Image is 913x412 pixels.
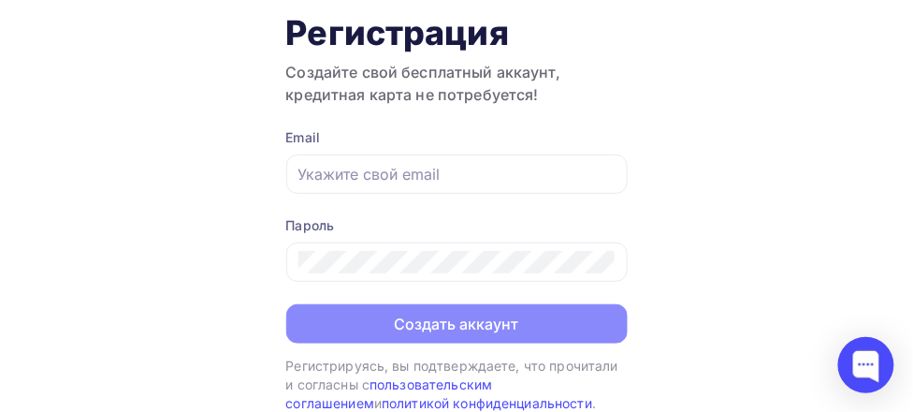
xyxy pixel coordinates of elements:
input: Укажите свой email [298,163,616,185]
div: Пароль [286,216,628,235]
h1: Регистрация [286,12,628,53]
div: Email [286,128,628,147]
h3: Создайте свой бесплатный аккаунт, кредитная карта не потребуется! [286,61,628,106]
a: политикой конфиденциальности [382,395,592,411]
button: Создать аккаунт [286,304,628,344]
a: пользовательским соглашением [286,376,493,411]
